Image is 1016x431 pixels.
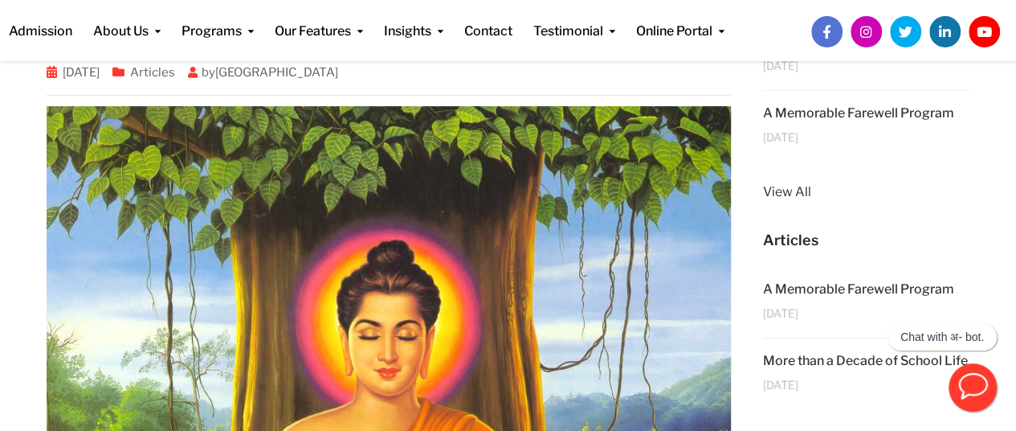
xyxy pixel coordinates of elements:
[763,353,968,368] a: More than a Decade of School Life
[763,105,954,121] a: A Memorable Farewell Program
[763,230,970,251] h5: Articles
[763,281,954,297] a: A Memorable Farewell Program
[215,65,338,80] a: [GEOGRAPHIC_DATA]
[63,65,100,80] a: [DATE]
[763,379,798,391] span: [DATE]
[182,65,345,80] span: by
[900,330,984,344] p: Chat with अ- bot.
[763,307,798,319] span: [DATE]
[763,131,798,143] span: [DATE]
[763,182,970,203] a: View All
[763,60,798,72] span: [DATE]
[130,65,175,80] a: Articles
